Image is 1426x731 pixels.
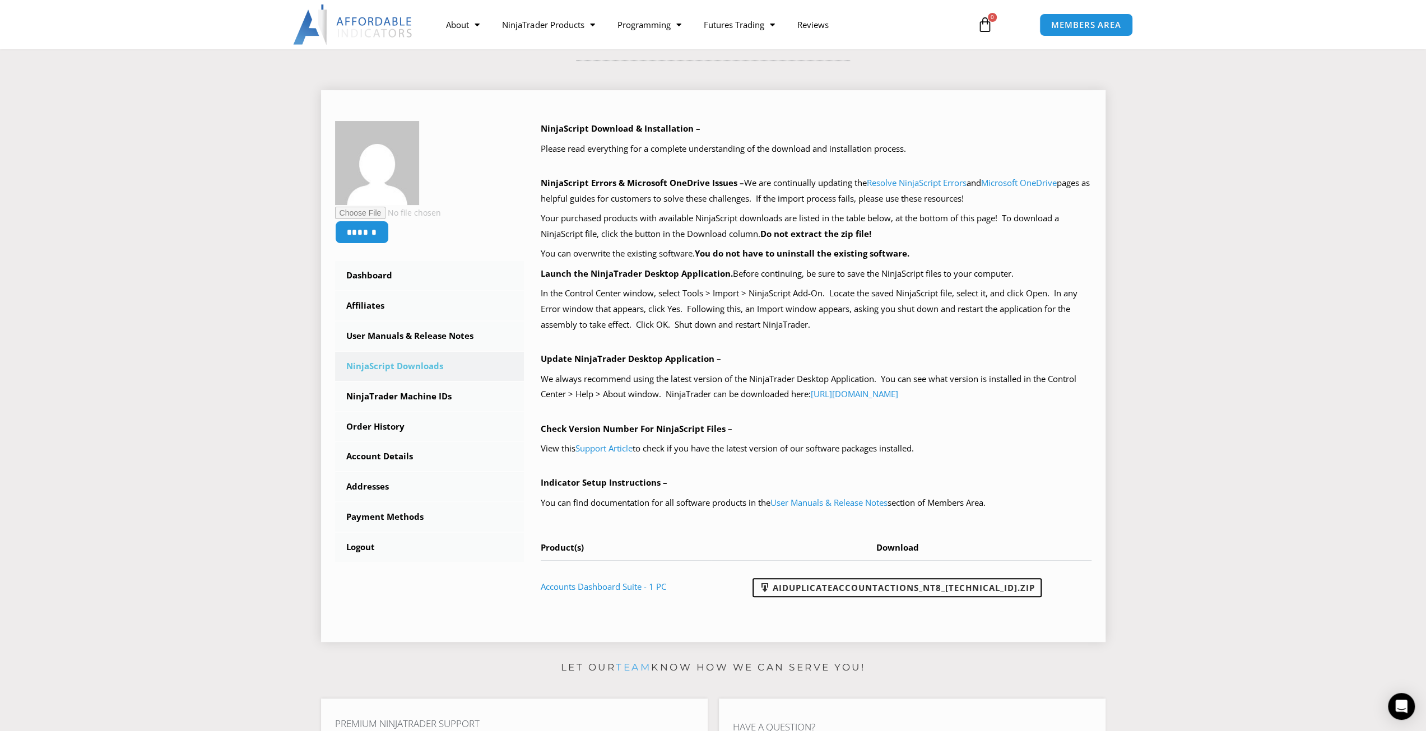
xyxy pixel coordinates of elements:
[335,472,524,501] a: Addresses
[541,211,1091,242] p: Your purchased products with available NinjaScript downloads are listed in the table below, at th...
[541,542,584,553] span: Product(s)
[575,443,633,454] a: Support Article
[811,388,898,399] a: [URL][DOMAIN_NAME]
[541,441,1091,457] p: View this to check if you have the latest version of our software packages installed.
[541,175,1091,207] p: We are continually updating the and pages as helpful guides for customers to solve these challeng...
[335,261,524,290] a: Dashboard
[335,442,524,471] a: Account Details
[692,12,786,38] a: Futures Trading
[335,291,524,320] a: Affiliates
[1388,693,1415,720] div: Open Intercom Messenger
[606,12,692,38] a: Programming
[786,12,839,38] a: Reviews
[335,121,419,205] img: 2dc8f60d084ecabbf3e5f3b5903c69b170425870c44bccfb4dbcdea3682b9bf4
[541,423,732,434] b: Check Version Number For NinjaScript Files –
[335,718,694,729] h4: Premium NinjaTrader Support
[435,12,964,38] nav: Menu
[1039,13,1133,36] a: MEMBERS AREA
[335,352,524,381] a: NinjaScript Downloads
[435,12,491,38] a: About
[695,248,909,259] b: You do not have to uninstall the existing software.
[335,322,524,351] a: User Manuals & Release Notes
[760,228,871,239] b: Do not extract the zip file!
[960,8,1010,41] a: 0
[541,177,744,188] b: NinjaScript Errors & Microsoft OneDrive Issues –
[541,286,1091,333] p: In the Control Center window, select Tools > Import > NinjaScript Add-On. Locate the saved NinjaS...
[541,477,667,488] b: Indicator Setup Instructions –
[541,246,1091,262] p: You can overwrite the existing software.
[321,659,1106,677] p: Let our know how we can serve you!
[541,353,721,364] b: Update NinjaTrader Desktop Application –
[541,123,700,134] b: NinjaScript Download & Installation –
[293,4,414,45] img: LogoAI | Affordable Indicators – NinjaTrader
[335,382,524,411] a: NinjaTrader Machine IDs
[616,662,651,673] a: team
[541,141,1091,157] p: Please read everything for a complete understanding of the download and installation process.
[1051,21,1121,29] span: MEMBERS AREA
[335,533,524,562] a: Logout
[335,261,524,561] nav: Account pages
[335,412,524,441] a: Order History
[541,266,1091,282] p: Before continuing, be sure to save the NinjaScript files to your computer.
[541,268,733,279] b: Launch the NinjaTrader Desktop Application.
[541,371,1091,403] p: We always recommend using the latest version of the NinjaTrader Desktop Application. You can see ...
[770,497,888,508] a: User Manuals & Release Notes
[541,495,1091,511] p: You can find documentation for all software products in the section of Members Area.
[867,177,967,188] a: Resolve NinjaScript Errors
[876,542,919,553] span: Download
[753,578,1042,597] a: AIDuplicateAccountActions_NT8_[TECHNICAL_ID].zip
[335,502,524,532] a: Payment Methods
[988,13,997,22] span: 0
[541,581,666,592] a: Accounts Dashboard Suite - 1 PC
[981,177,1057,188] a: Microsoft OneDrive
[491,12,606,38] a: NinjaTrader Products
